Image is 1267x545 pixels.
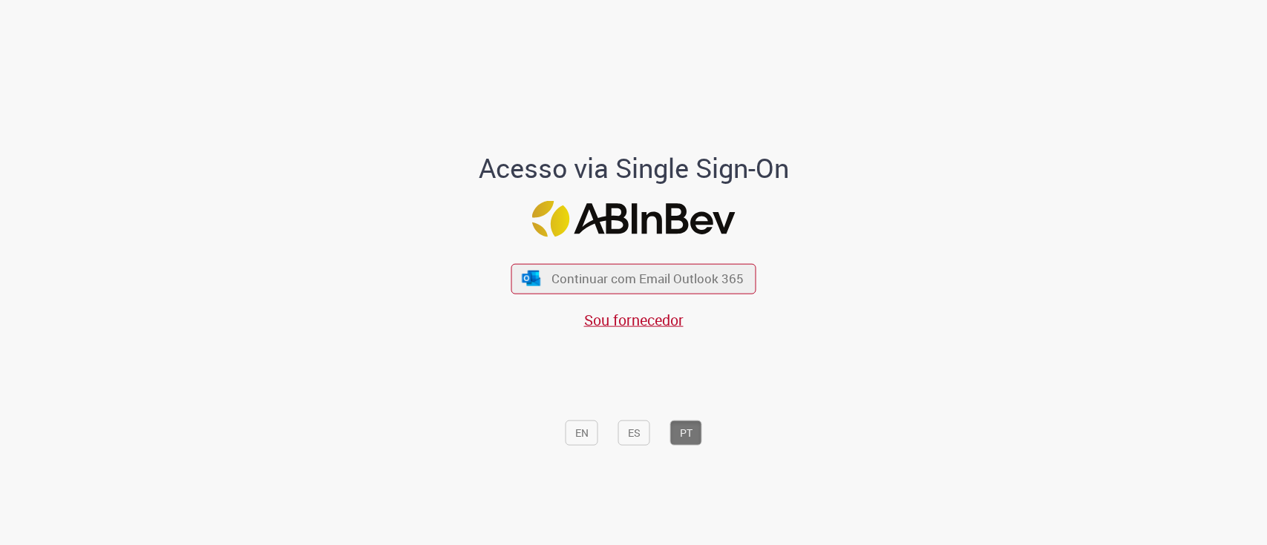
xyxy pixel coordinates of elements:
[428,153,839,183] h1: Acesso via Single Sign-On
[532,201,736,237] img: Logo ABInBev
[584,310,684,330] a: Sou fornecedor
[566,420,598,446] button: EN
[551,270,744,287] span: Continuar com Email Outlook 365
[511,263,756,294] button: ícone Azure/Microsoft 360 Continuar com Email Outlook 365
[670,420,702,446] button: PT
[520,271,541,286] img: ícone Azure/Microsoft 360
[618,420,650,446] button: ES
